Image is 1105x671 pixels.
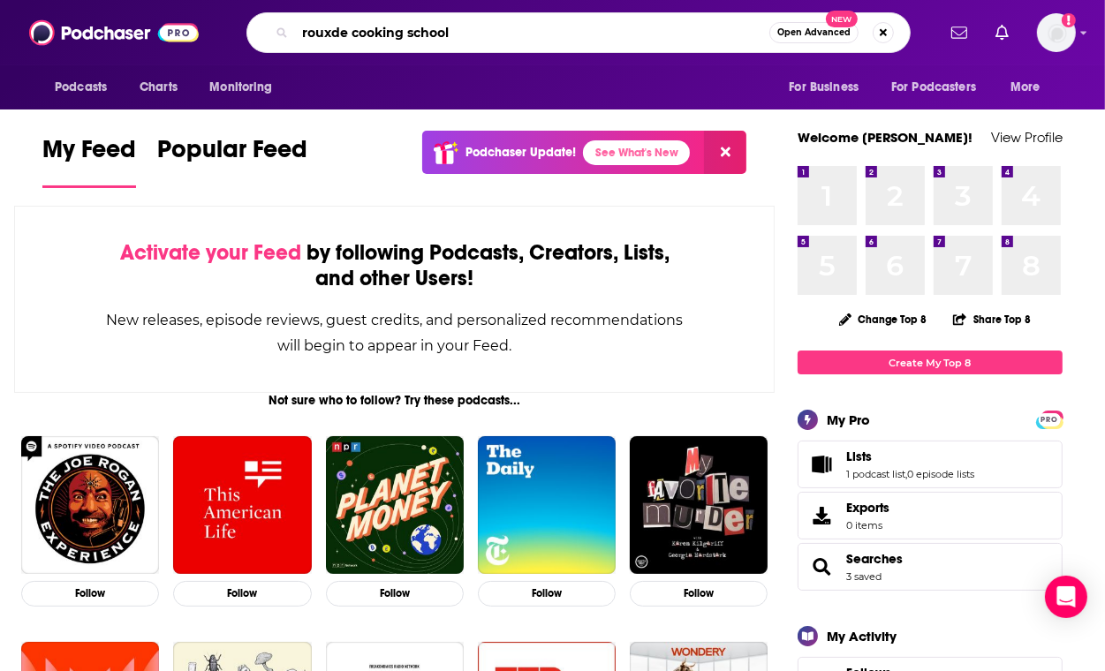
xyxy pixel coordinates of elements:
[197,71,295,104] button: open menu
[905,468,907,480] span: ,
[804,554,839,579] a: Searches
[1062,13,1076,27] svg: Add a profile image
[789,75,859,100] span: For Business
[21,436,159,574] img: The Joe Rogan Experience
[478,581,616,607] button: Follow
[846,500,889,516] span: Exports
[157,134,307,175] span: Popular Feed
[173,436,311,574] img: This American Life
[952,302,1032,336] button: Share Top 8
[55,75,107,100] span: Podcasts
[846,570,882,583] a: 3 saved
[1037,13,1076,52] img: User Profile
[42,134,136,188] a: My Feed
[42,71,130,104] button: open menu
[991,129,1063,146] a: View Profile
[944,18,974,48] a: Show notifications dropdown
[798,441,1063,488] span: Lists
[846,449,974,464] a: Lists
[103,307,685,358] div: New releases, episode reviews, guest credits, and personalized recommendations will begin to appe...
[326,436,464,574] img: Planet Money
[776,71,881,104] button: open menu
[29,16,199,49] img: Podchaser - Follow, Share and Rate Podcasts
[798,129,973,146] a: Welcome [PERSON_NAME]!
[907,468,974,480] a: 0 episode lists
[827,628,897,645] div: My Activity
[1039,412,1060,426] a: PRO
[846,551,903,567] a: Searches
[846,449,872,464] span: Lists
[1037,13,1076,52] button: Show profile menu
[173,581,311,607] button: Follow
[630,581,768,607] button: Follow
[804,503,839,528] span: Exports
[988,18,1016,48] a: Show notifications dropdown
[465,145,576,160] p: Podchaser Update!
[777,28,851,37] span: Open Advanced
[583,140,690,165] a: See What's New
[798,351,1063,374] a: Create My Top 8
[1045,576,1087,618] div: Open Intercom Messenger
[140,75,178,100] span: Charts
[826,11,858,27] span: New
[829,308,938,330] button: Change Top 8
[128,71,188,104] a: Charts
[103,240,685,291] div: by following Podcasts, Creators, Lists, and other Users!
[1037,13,1076,52] span: Logged in as JohnJMudgett
[846,468,905,480] a: 1 podcast list
[157,134,307,188] a: Popular Feed
[246,12,911,53] div: Search podcasts, credits, & more...
[1039,413,1060,426] span: PRO
[846,519,889,532] span: 0 items
[326,581,464,607] button: Follow
[798,543,1063,591] span: Searches
[630,436,768,574] img: My Favorite Murder with Karen Kilgariff and Georgia Hardstark
[478,436,616,574] img: The Daily
[21,581,159,607] button: Follow
[827,411,870,428] div: My Pro
[880,71,1002,104] button: open menu
[42,134,136,175] span: My Feed
[295,19,769,47] input: Search podcasts, credits, & more...
[804,452,839,477] a: Lists
[209,75,272,100] span: Monitoring
[998,71,1063,104] button: open menu
[120,239,301,266] span: Activate your Feed
[798,492,1063,539] a: Exports
[891,75,976,100] span: For Podcasters
[1010,75,1041,100] span: More
[769,22,859,43] button: Open AdvancedNew
[14,393,775,408] div: Not sure who to follow? Try these podcasts...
